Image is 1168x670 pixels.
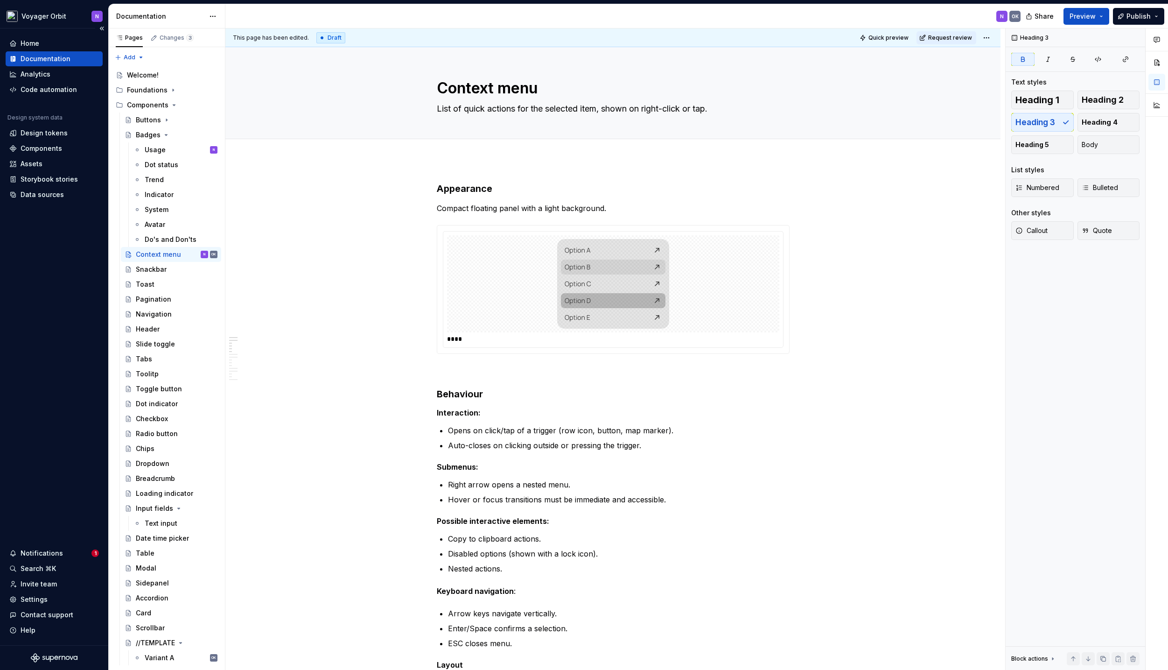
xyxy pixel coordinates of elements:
div: Welcome! [127,71,159,80]
a: Home [6,36,103,51]
a: Pagination [121,292,221,307]
a: Toolitp [121,367,221,381]
div: Navigation [136,310,172,319]
p: Enter/Space confirms a selection. [448,623,790,634]
button: Heading 4 [1077,113,1140,132]
div: Data sources [21,190,64,199]
a: Tabs [121,352,221,367]
a: Design tokens [6,126,103,141]
div: Buttons [136,115,161,125]
span: 3 [186,34,194,42]
div: Sidepanel [136,578,169,588]
button: Preview [1063,8,1109,25]
div: Analytics [21,70,50,79]
a: Data sources [6,187,103,202]
span: Numbered [1015,183,1059,192]
div: Accordion [136,593,168,603]
div: Components [112,98,221,113]
a: Sidepanel [121,576,221,591]
div: Checkbox [136,414,168,423]
div: OK [1012,13,1019,20]
a: Variant AOK [130,650,221,665]
span: Quote [1082,226,1112,235]
button: Help [6,623,103,638]
div: Design tokens [21,128,68,138]
div: Contact support [21,610,73,620]
div: Scrollbar [136,623,165,633]
div: Modal [136,564,156,573]
div: Code automation [21,85,77,94]
a: //TEMPLATE [121,635,221,650]
p: Compact floating panel with a light background. [437,203,790,214]
span: 1 [91,550,99,557]
div: Invite team [21,579,57,589]
button: Callout [1011,221,1074,240]
div: Breadcrumb [136,474,175,483]
a: Settings [6,592,103,607]
button: Request review [916,31,976,44]
div: //TEMPLATE [136,638,175,648]
div: Other styles [1011,208,1051,218]
a: Snackbar [121,262,221,277]
textarea: List of quick actions for the selected item, shown on right-click or tap. [435,101,788,116]
h5: : [437,516,790,526]
a: Do's and Don'ts [130,232,221,247]
strong: Keyboard navigation [437,586,514,596]
a: Chips [121,441,221,456]
h5: Interaction: [437,408,790,417]
div: Toolitp [136,369,159,379]
h3: Behaviour [437,388,790,401]
div: Search ⌘K [21,564,56,573]
div: Components [21,144,62,153]
button: Numbered [1011,178,1074,197]
a: Input fields [121,501,221,516]
a: Scrollbar [121,621,221,635]
div: Dot indicator [136,399,178,409]
a: Toggle button [121,381,221,396]
span: Request review [928,34,972,42]
a: Header [121,322,221,337]
a: Dot status [130,157,221,172]
div: Trend [145,175,164,184]
p: Auto-closes on clicking outside or pressing the trigger. [448,440,790,451]
a: Components [6,141,103,156]
button: Quick preview [857,31,913,44]
div: Avatar [145,220,165,229]
div: OK [211,653,216,663]
div: Help [21,626,35,635]
h5: Layout [437,660,790,670]
a: Storybook stories [6,172,103,187]
div: Text input [145,519,177,528]
button: Collapse sidebar [95,22,108,35]
div: Toast [136,280,154,289]
a: Date time picker [121,531,221,546]
div: OK [211,250,216,259]
a: Accordion [121,591,221,606]
button: Notifications1 [6,546,103,561]
p: Right arrow opens a nested menu. [448,479,790,490]
strong: Submenus [437,462,476,472]
div: Draft [316,32,345,43]
div: Components [127,100,168,110]
a: Breadcrumb [121,471,221,486]
span: Add [124,54,135,61]
div: Notifications [21,549,63,558]
div: System [145,205,168,214]
div: Header [136,324,160,334]
a: UsageN [130,142,221,157]
div: Page tree [112,68,221,665]
button: Voyager OrbitN [2,6,106,26]
span: Bulleted [1082,183,1118,192]
p: : [437,585,790,597]
a: Welcome! [112,68,221,83]
div: Toggle button [136,384,182,394]
button: Contact support [6,607,103,622]
a: System [130,202,221,217]
p: Copy to clipboard actions. [448,533,790,544]
div: List styles [1011,165,1044,175]
div: Pagination [136,295,171,304]
a: Badges [121,127,221,142]
a: Table [121,546,221,561]
a: Documentation [6,51,103,66]
div: Input fields [136,504,173,513]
